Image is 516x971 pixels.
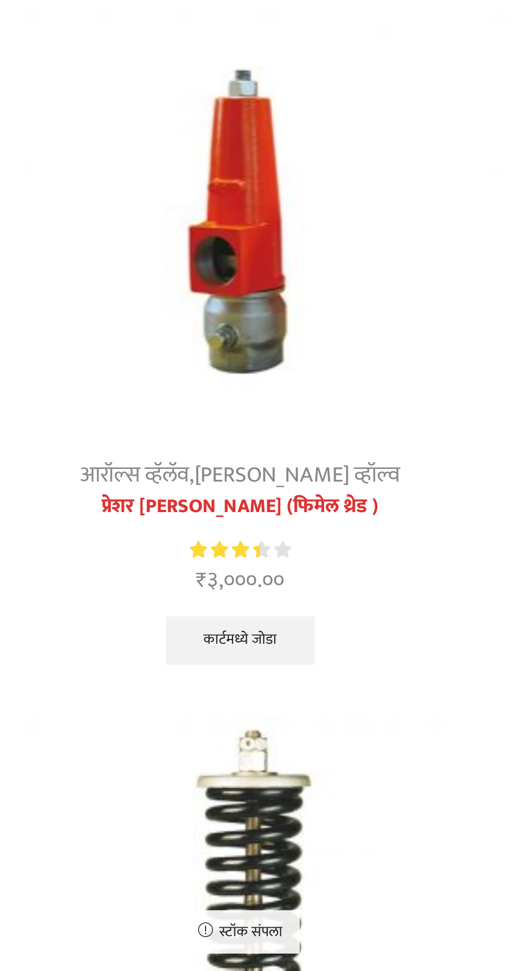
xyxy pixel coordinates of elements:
button: शोध बटण [360,56,381,77]
font: कार्टमध्ये जोडा [342,383,373,393]
font: , [385,323,387,339]
font: ३,०००.०० [145,368,178,384]
font: कार्टमध्ये जोडा [144,396,175,406]
font: मुखपृष्ठ [69,88,92,104]
font: अधिक वाचा [147,683,172,693]
a: कार्टमध्ये जोडा: “प्रेशर रिलीफ व्हॉल्व (फिमेल थ्रेडेड )” [128,391,191,412]
a: प्रेशर रिलीफ व्हॉल्व (मेल थ्रेडेड) [69,638,250,651]
img: पुरुष थ्रेडेड प्रेशर रिलीफ व्हॉल्व्ह [69,434,250,615]
font: दुकान [132,88,152,104]
font: ₹ [141,655,145,671]
font: प्रेशर रिलीफ व्हॉल्व (मेल थ्रेडेड) [114,637,205,651]
nav: ब्रेडक्रंब [69,90,249,103]
a: दुकान [102,90,122,103]
font: ० [428,61,432,73]
a: प्रेशर गेज [387,323,416,339]
font: , [138,323,140,339]
a: प्रेशर मिटर [266,338,448,351]
font: [PERSON_NAME] व्हॉल्व [162,88,249,104]
a: प्रेशर [PERSON_NAME] (फिमेल थ्रेड ) [69,338,250,351]
font: ५००.०० [346,355,373,371]
font: प्रेशर [PERSON_NAME] (फिमेल थ्रेड ) [101,337,218,351]
font: दुकान [102,88,122,104]
img: दाब कमी करणारा झडपा [69,134,250,316]
a: आरॉल्स व्हॅलॅव [91,323,138,339]
select: दुकानातून ऑर्डर द्या [69,112,158,127]
font: ३,०००.०० [145,655,178,671]
a: [PERSON_NAME] व्हॉल्व [115,623,203,639]
font: स्टॉक संपला [150,520,177,530]
font: प्रेशर मिटर [342,337,372,351]
a: [PERSON_NAME] व्हॉल्व [140,323,227,339]
input: शोधा... [74,56,361,77]
a: कार्टमध्ये जोडा: “प्रेशर मिटर” [325,378,389,399]
a: मुखपृष्ठ [69,90,92,103]
a: ० [397,60,447,73]
font: ₹ [342,355,346,371]
img: पाण्याचा दाब मीटर [266,134,448,316]
a: “प्रेशर रिलीफ व्हॉल्व (मेल थ्रेड)” बद्दल अधिक वाचा [130,678,189,699]
font: ₹ [141,368,145,384]
div: ५ पैकी ३.५० रेट केले [138,357,181,368]
a: दुकान [132,90,152,103]
a: [PERSON_NAME] व्हॉल्व [298,323,385,339]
